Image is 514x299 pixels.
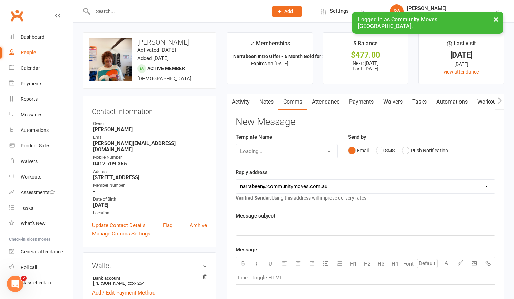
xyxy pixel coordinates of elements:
[9,154,73,169] a: Waivers
[21,249,63,254] div: General attendance
[348,144,369,157] button: Email
[447,39,476,51] div: Last visit
[402,144,448,157] button: Push Notification
[9,275,73,291] a: Class kiosk mode
[93,140,207,153] strong: [PERSON_NAME][EMAIL_ADDRESS][DOMAIN_NAME]
[21,143,50,148] div: Product Sales
[21,96,38,102] div: Reports
[330,3,349,19] span: Settings
[89,38,132,81] img: image1753045571.png
[92,230,150,238] a: Manage Comms Settings
[407,5,495,11] div: [PERSON_NAME]
[89,38,210,46] h3: [PERSON_NAME]
[353,39,378,51] div: $ Balance
[9,107,73,123] a: Messages
[91,7,263,16] input: Search...
[402,257,415,271] button: Font
[227,94,255,110] a: Activity
[92,105,207,115] h3: Contact information
[93,202,207,208] strong: [DATE]
[378,94,407,110] a: Waivers
[236,212,275,220] label: Message subject
[473,94,505,110] a: Workouts
[93,174,207,181] strong: [STREET_ADDRESS]
[92,274,207,287] li: [PERSON_NAME]
[163,221,172,230] a: Flag
[92,262,207,269] h3: Wallet
[329,60,402,71] p: Next: [DATE] Last: [DATE]
[21,34,45,40] div: Dashboard
[425,51,498,59] div: [DATE]
[21,280,51,286] div: Class check-in
[444,69,479,75] a: view attendance
[490,12,502,27] button: ×
[21,127,49,133] div: Automations
[93,120,207,127] div: Owner
[9,45,73,60] a: People
[236,271,250,284] button: Line
[439,257,453,271] button: A
[9,138,73,154] a: Product Sales
[255,94,278,110] a: Notes
[93,276,204,281] strong: Bank account
[250,39,290,52] div: Memberships
[21,264,37,270] div: Roll call
[147,66,185,71] span: Active member
[360,257,374,271] button: H2
[137,76,191,82] span: [DEMOGRAPHIC_DATA]
[272,6,302,17] button: Add
[432,94,473,110] a: Automations
[93,168,207,175] div: Address
[407,11,495,18] div: Community Moves [GEOGRAPHIC_DATA]
[425,60,498,68] div: [DATE]
[9,60,73,76] a: Calendar
[137,55,169,61] time: Added [DATE]
[93,196,207,203] div: Date of Birth
[21,190,55,195] div: Assessments
[236,168,268,176] label: Reply address
[250,40,254,47] i: ✓
[348,133,366,141] label: Send by
[9,76,73,91] a: Payments
[9,185,73,200] a: Assessments
[92,289,155,297] a: Add / Edit Payment Method
[21,50,36,55] div: People
[9,91,73,107] a: Reports
[93,134,207,141] div: Email
[307,94,344,110] a: Attendance
[236,133,272,141] label: Template Name
[407,94,432,110] a: Tasks
[233,54,329,59] strong: Narrabeen Intro Offer - 6 Month Gold for S...
[329,51,402,59] div: $477.00
[264,257,277,271] button: U
[344,94,378,110] a: Payments
[128,281,147,286] span: xxxx 2641
[93,154,207,161] div: Mobile Number
[9,29,73,45] a: Dashboard
[417,259,438,268] input: Default
[376,144,395,157] button: SMS
[21,221,46,226] div: What's New
[374,257,388,271] button: H3
[278,94,307,110] a: Comms
[390,4,404,18] div: SA
[9,244,73,260] a: General attendance kiosk mode
[21,112,42,117] div: Messages
[93,126,207,133] strong: [PERSON_NAME]
[9,169,73,185] a: Workouts
[21,65,40,71] div: Calendar
[346,257,360,271] button: H1
[9,216,73,231] a: What's New
[236,195,271,201] strong: Verified Sender:
[21,174,41,180] div: Workouts
[269,261,272,267] span: U
[137,47,176,53] time: Activated [DATE]
[190,221,207,230] a: Archive
[251,61,288,66] span: Expires on [DATE]
[9,123,73,138] a: Automations
[388,257,402,271] button: H4
[9,260,73,275] a: Roll call
[7,276,23,292] iframe: Intercom live chat
[21,158,38,164] div: Waivers
[21,276,27,281] span: 2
